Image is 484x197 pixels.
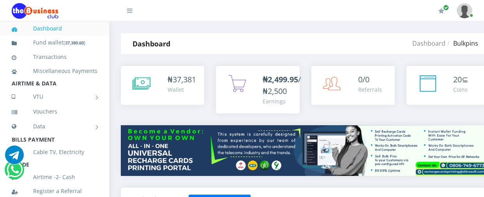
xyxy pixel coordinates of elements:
[168,85,196,94] div: Wallet
[7,166,23,179] a: Chat for support
[216,66,299,114] a: ₦2,499.95/₦2,500 Earnings
[445,39,478,48] li: Bulkpins
[12,168,97,186] a: Airtime -2- Cash
[121,66,204,105] a: ₦37,381 Wallet
[263,74,298,85] b: ₦2,499.95
[132,39,170,48] strong: Dashboard
[12,103,97,121] a: Vouchers
[438,8,444,14] i: Renew/Upgrade Subscription
[12,143,97,161] a: Cable TV, Electricity
[168,74,196,85] div: ₦
[12,117,97,136] a: Data
[358,85,382,94] div: Referrals
[12,34,97,52] a: Fund wallet[37,380.60]
[64,40,85,46] small: [ ]
[65,40,84,46] b: 37,380.60
[453,85,468,94] div: Coins
[12,20,97,37] a: Dashboard
[173,74,196,85] span: 37,381
[12,87,97,106] a: VTU
[311,66,395,105] a: 0/0 Referrals
[263,74,301,96] span: /₦2,500
[263,97,301,105] div: Earnings
[12,62,97,80] a: Miscellaneous Payments
[457,3,472,18] img: User
[5,151,24,164] a: Chat for support
[443,5,449,11] span: Renew/Upgrade Subscription
[12,3,58,19] img: Logo
[12,48,97,66] a: Transactions
[453,74,462,85] span: 20
[453,74,468,85] div: ⊆
[412,39,445,48] a: Dashboard
[358,74,369,85] span: 0/0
